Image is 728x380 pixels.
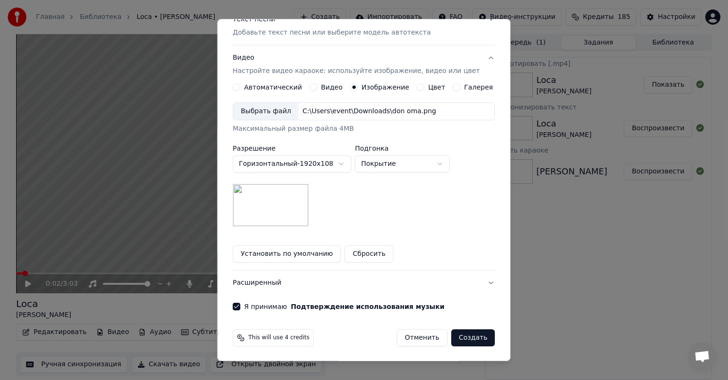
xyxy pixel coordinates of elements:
[345,245,394,262] button: Сбросить
[233,15,275,24] div: Текст песни
[233,83,495,270] div: ВидеоНастройте видео караоке: используйте изображение, видео или цвет
[248,334,309,342] span: This will use 4 credits
[397,329,447,346] button: Отменить
[233,245,341,262] button: Установить по умолчанию
[362,84,409,90] label: Изображение
[233,145,351,152] label: Разрешение
[233,53,480,76] div: Видео
[233,103,299,120] div: Выбрать файл
[233,7,495,45] button: Текст песниДобавьте текст песни или выберите модель автотекста
[233,124,495,134] div: Максимальный размер файла 4MB
[233,66,480,76] p: Настройте видео караоке: используйте изображение, видео или цвет
[244,84,302,90] label: Автоматический
[233,45,495,83] button: ВидеоНастройте видео караоке: используйте изображение, видео или цвет
[244,303,445,310] label: Я принимаю
[233,271,495,295] button: Расширенный
[464,84,493,90] label: Галерея
[233,28,431,37] p: Добавьте текст песни или выберите модель автотекста
[451,329,495,346] button: Создать
[321,84,343,90] label: Видео
[299,107,440,116] div: C:\Users\event\Downloads\don oma.png
[291,303,445,310] button: Я принимаю
[428,84,446,90] label: Цвет
[355,145,450,152] label: Подгонка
